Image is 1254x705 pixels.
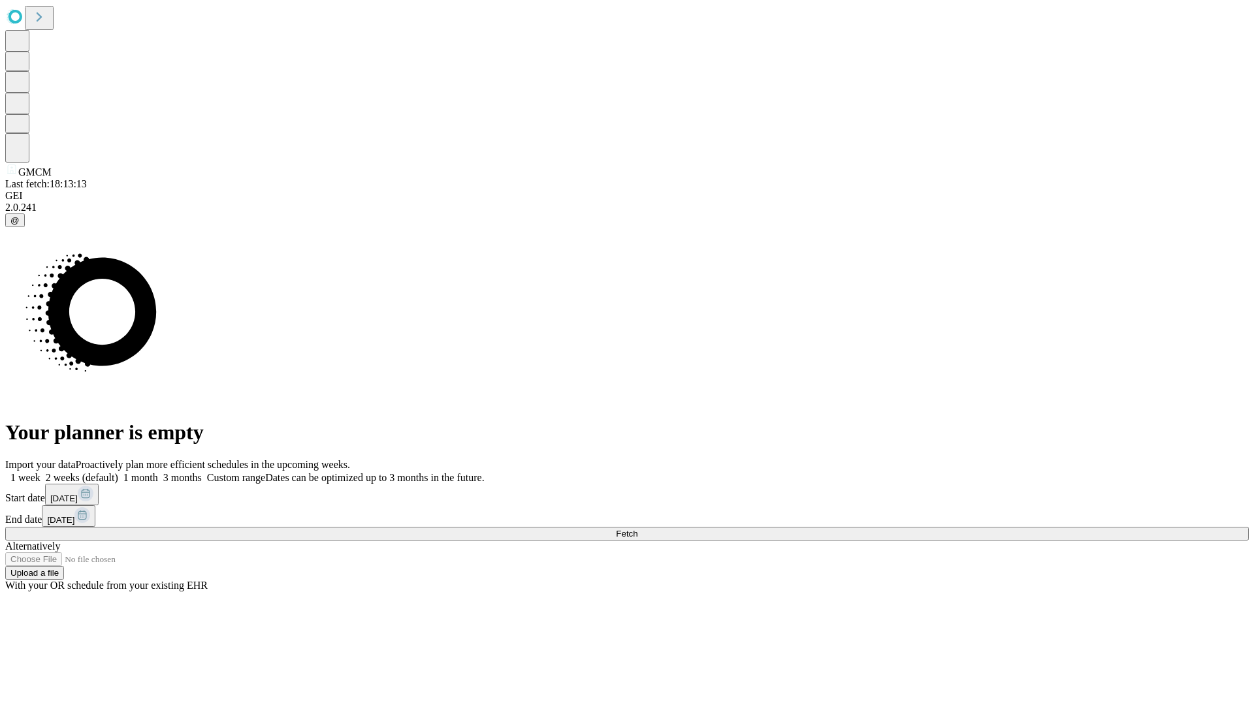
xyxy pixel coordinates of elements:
[207,472,265,483] span: Custom range
[46,472,118,483] span: 2 weeks (default)
[45,484,99,505] button: [DATE]
[5,540,60,552] span: Alternatively
[42,505,95,527] button: [DATE]
[10,215,20,225] span: @
[5,190,1249,202] div: GEI
[5,202,1249,213] div: 2.0.241
[123,472,158,483] span: 1 month
[5,420,1249,445] h1: Your planner is empty
[5,484,1249,505] div: Start date
[18,166,52,178] span: GMCM
[76,459,350,470] span: Proactively plan more efficient schedules in the upcoming weeks.
[47,515,74,525] span: [DATE]
[5,178,87,189] span: Last fetch: 18:13:13
[5,527,1249,540] button: Fetch
[5,505,1249,527] div: End date
[10,472,40,483] span: 1 week
[5,213,25,227] button: @
[265,472,484,483] span: Dates can be optimized up to 3 months in the future.
[616,529,637,539] span: Fetch
[5,459,76,470] span: Import your data
[5,580,208,591] span: With your OR schedule from your existing EHR
[163,472,202,483] span: 3 months
[50,493,78,503] span: [DATE]
[5,566,64,580] button: Upload a file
